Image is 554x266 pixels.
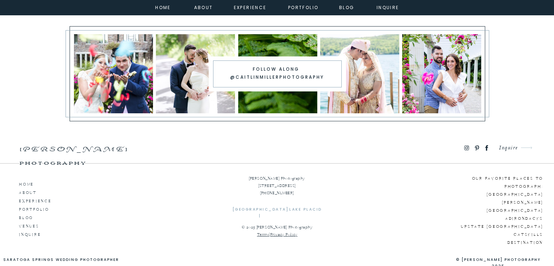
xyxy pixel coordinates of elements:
a: [GEOGRAPHIC_DATA] | [232,206,288,212]
p: This site is not a part of the Facebook™ website or Facebook™ Inc. Additionally, this site is NOT... [416,257,428,263]
a: ABOUT [19,188,60,195]
a: Blog [334,4,360,10]
a: lake placid [289,206,322,212]
a: HOME [19,180,60,187]
a: Inquire [493,143,518,153]
p: © [PERSON_NAME] photography 2025 [450,257,546,263]
a: experience [234,4,263,10]
a: Privacy Policy [270,232,298,237]
a: portfolio [288,4,319,10]
p: saratoga springs wedding photographer [2,257,120,263]
a: BLOG [19,214,60,220]
a: See our Privacy Policy [357,257,419,263]
nav: Follow along @caitlinmillerphotography [217,65,337,83]
p: © 2025 [PERSON_NAME] Photography | [240,224,314,244]
a: experience [19,197,60,203]
a: home [153,4,173,10]
a: inquire [375,4,401,10]
p: Our favorite places to photograph: [GEOGRAPHIC_DATA] [PERSON_NAME] [GEOGRAPHIC_DATA] Adirondacks ... [432,175,543,239]
p: This site is not a part of the Facebook™ website or Facebook™ Inc. Additionally, this site is NOT... [137,257,179,263]
a: inquire [19,230,60,237]
p: [PERSON_NAME] Photography [STREET_ADDRESS] [PHONE_NUMBER] [218,175,336,195]
a: Terms [257,232,269,237]
a: [PERSON_NAME] photography [19,142,174,153]
a: portfolio [19,205,60,212]
a: Venues [19,222,60,228]
a: about [194,4,211,10]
